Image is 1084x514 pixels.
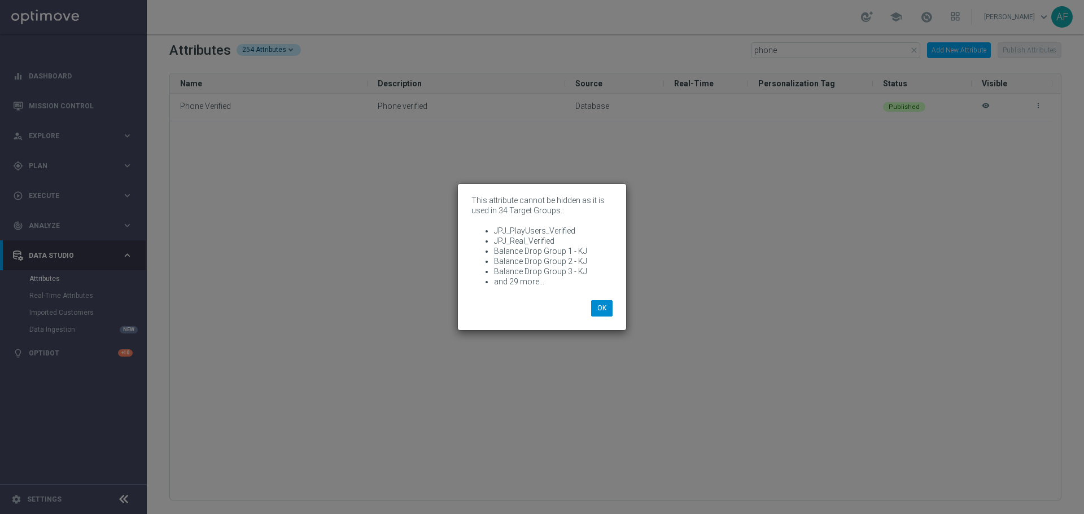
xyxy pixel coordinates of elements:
li: Balance Drop Group 3 - KJ [494,266,613,276]
li: JPJ_Real_Verified [494,236,613,246]
li: JPJ_PlayUsers_Verified [494,226,613,236]
li: Balance Drop Group 1 - KJ [494,246,613,256]
li: and 29 more... [494,276,613,287]
p: This attribute cannot be hidden as it is used in 34 Target Groups.: [471,195,613,287]
li: Balance Drop Group 2 - KJ [494,256,613,266]
button: OK [591,300,613,316]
